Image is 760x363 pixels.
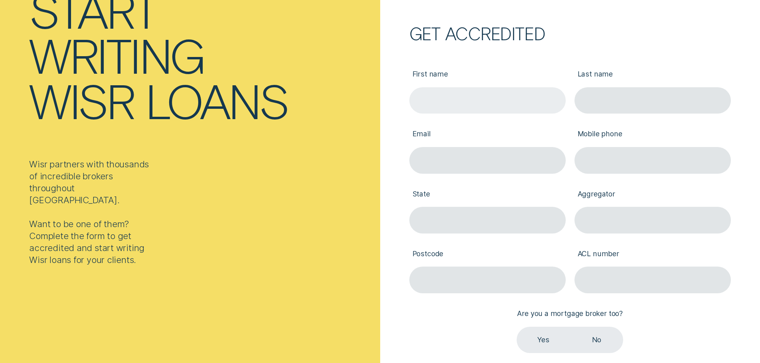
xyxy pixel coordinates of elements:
[574,242,731,267] label: ACL number
[409,123,566,147] label: Email
[29,77,134,123] div: Wisr
[517,327,570,353] label: Yes
[145,77,288,123] div: loans
[574,182,731,207] label: Aggregator
[574,123,731,147] label: Mobile phone
[409,27,731,40] h2: Get accredited
[514,302,626,326] label: Are you a mortgage broker too?
[29,32,204,77] div: writing
[409,182,566,207] label: State
[409,242,566,267] label: Postcode
[409,63,566,87] label: First name
[570,327,623,353] label: No
[29,158,153,266] div: Wisr partners with thousands of incredible brokers throughout [GEOGRAPHIC_DATA]. Want to be one o...
[574,63,731,87] label: Last name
